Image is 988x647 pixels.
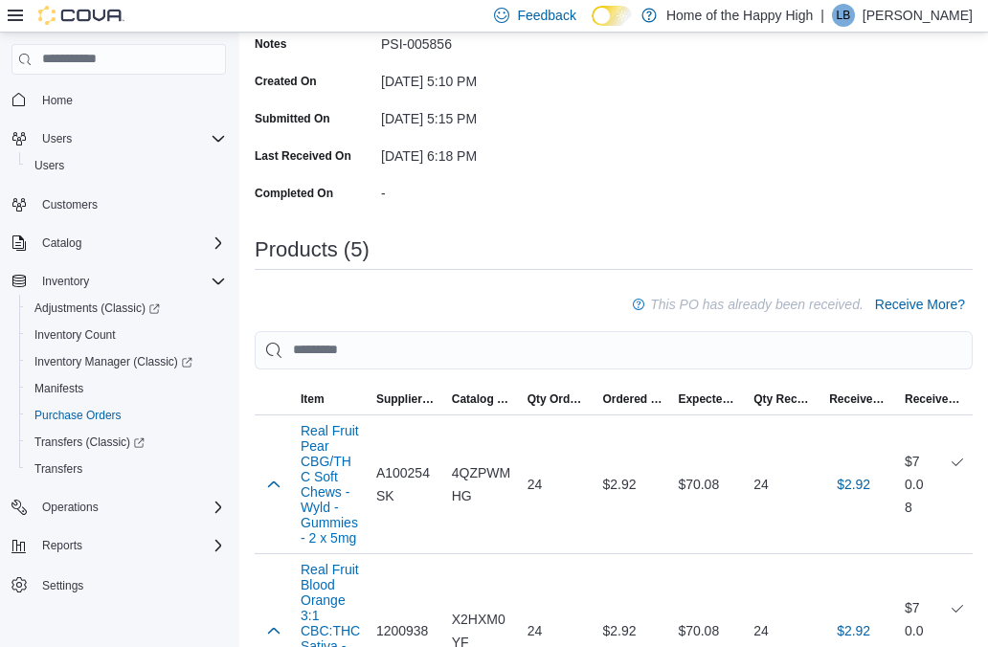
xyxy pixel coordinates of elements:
[34,270,226,293] span: Inventory
[19,322,234,348] button: Inventory Count
[376,391,437,407] span: Supplier SKU
[27,350,200,373] a: Inventory Manager (Classic)
[34,127,226,150] span: Users
[34,127,79,150] button: Users
[27,323,226,346] span: Inventory Count
[38,6,124,25] img: Cova
[27,297,226,320] span: Adjustments (Classic)
[34,301,160,316] span: Adjustments (Classic)
[34,158,64,173] span: Users
[4,125,234,152] button: Users
[376,619,429,642] span: 1200938
[4,86,234,114] button: Home
[821,384,897,414] button: Received Unit Cost
[4,532,234,559] button: Reports
[19,348,234,375] a: Inventory Manager (Classic)
[670,465,746,503] div: $70.08
[832,4,855,27] div: Luke Benson
[837,475,870,494] span: $2.92
[746,465,821,503] div: 24
[829,465,878,503] button: $2.92
[27,431,226,454] span: Transfers (Classic)
[42,578,83,593] span: Settings
[42,500,99,515] span: Operations
[19,429,234,456] a: Transfers (Classic)
[517,6,575,25] span: Feedback
[837,621,870,640] span: $2.92
[753,391,814,407] span: Qty Received
[34,461,82,477] span: Transfers
[863,4,973,27] p: [PERSON_NAME]
[905,391,965,407] span: Received Total
[905,450,965,519] div: $70.08
[255,186,333,201] label: Completed On
[42,538,82,553] span: Reports
[4,190,234,218] button: Customers
[34,192,226,216] span: Customers
[293,384,369,414] button: Item
[27,404,129,427] a: Purchase Orders
[528,391,588,407] span: Qty Ordered
[19,375,234,402] button: Manifests
[452,461,512,507] span: 4QZPWMHG
[381,66,638,89] div: [DATE] 5:10 PM
[42,274,89,289] span: Inventory
[34,270,97,293] button: Inventory
[592,6,632,26] input: Dark Mode
[381,178,638,201] div: -
[27,457,226,480] span: Transfers
[255,36,286,52] label: Notes
[666,4,813,27] p: Home of the Happy High
[27,154,226,177] span: Users
[34,408,122,423] span: Purchase Orders
[255,74,317,89] label: Created On
[27,377,91,400] a: Manifests
[452,391,512,407] span: Catalog SKU
[4,230,234,257] button: Catalog
[867,285,973,323] button: Receive More?
[595,384,671,414] button: Ordered Unit Cost
[875,295,965,314] span: Receive More?
[27,323,123,346] a: Inventory Count
[592,26,593,27] span: Dark Mode
[34,435,145,450] span: Transfers (Classic)
[27,154,72,177] a: Users
[42,131,72,146] span: Users
[376,461,437,507] span: A100254SK
[255,111,330,126] label: Submitted On
[19,152,234,179] button: Users
[520,384,595,414] button: Qty Ordered
[34,354,192,369] span: Inventory Manager (Classic)
[301,423,361,546] button: Real Fruit Pear CBG/THC Soft Chews - Wyld - Gummies - 2 x 5mg
[27,350,226,373] span: Inventory Manager (Classic)
[4,494,234,521] button: Operations
[369,384,444,414] button: Supplier SKU
[34,534,90,557] button: Reports
[27,377,226,400] span: Manifests
[820,4,824,27] p: |
[595,465,671,503] div: $2.92
[746,384,821,414] button: Qty Received
[255,148,351,164] label: Last Received On
[27,457,90,480] a: Transfers
[27,404,226,427] span: Purchase Orders
[34,89,80,112] a: Home
[27,431,152,454] a: Transfers (Classic)
[34,327,116,343] span: Inventory Count
[670,384,746,414] button: Expected Total
[34,574,91,597] a: Settings
[837,4,851,27] span: LB
[27,297,168,320] a: Adjustments (Classic)
[34,381,83,396] span: Manifests
[381,141,638,164] div: [DATE] 6:18 PM
[381,29,638,52] div: PSI-005856
[301,391,325,407] span: Item
[829,391,889,407] span: Received Unit Cost
[603,391,663,407] span: Ordered Unit Cost
[34,232,89,255] button: Catalog
[19,456,234,482] button: Transfers
[255,238,370,261] h3: Products (5)
[34,572,226,596] span: Settings
[381,103,638,126] div: [DATE] 5:15 PM
[34,496,226,519] span: Operations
